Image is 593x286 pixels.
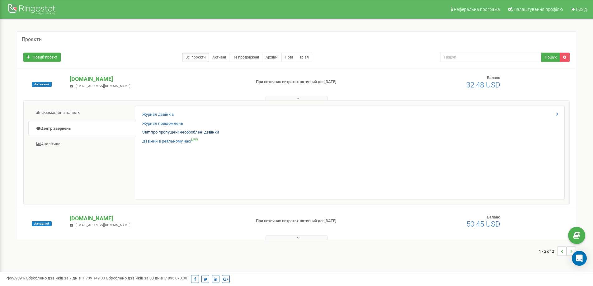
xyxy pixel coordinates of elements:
div: Open Intercom Messenger [572,251,587,266]
input: Пошук [440,53,542,62]
a: Інформаційна панель [28,105,136,120]
sup: NEW [191,138,198,142]
span: Оброблено дзвінків за 7 днів : [26,276,105,280]
a: Новий проєкт [23,53,61,62]
a: Нові [281,53,296,62]
u: 1 739 149,00 [82,276,105,280]
span: Баланс [487,215,500,219]
a: Журнал дзвінків [142,112,174,118]
span: Активний [32,221,52,226]
span: Оброблено дзвінків за 30 днів : [106,276,187,280]
a: Журнал повідомлень [142,121,183,127]
p: При поточних витратах активний до: [DATE] [256,218,385,224]
button: Пошук [541,53,560,62]
a: Звіт про пропущені необроблені дзвінки [142,129,219,135]
span: Налаштування профілю [514,7,563,12]
p: [DOMAIN_NAME] [70,214,246,223]
a: Тріал [296,53,312,62]
a: X [556,111,558,117]
span: Реферальна програма [454,7,500,12]
a: Аналiтика [28,137,136,152]
span: Вихід [576,7,587,12]
span: [EMAIL_ADDRESS][DOMAIN_NAME] [76,84,130,88]
a: Архівні [262,53,282,62]
nav: ... [539,240,576,262]
span: [EMAIL_ADDRESS][DOMAIN_NAME] [76,223,130,227]
a: Всі проєкти [182,53,209,62]
a: Центр звернень [28,121,136,136]
a: Не продовжені [229,53,262,62]
a: Дзвінки в реальному часіNEW [142,138,198,144]
h5: Проєкти [22,37,42,42]
span: Активний [32,82,52,87]
span: 99,989% [6,276,25,280]
p: При поточних витратах активний до: [DATE] [256,79,385,85]
span: 32,48 USD [466,81,500,89]
p: [DOMAIN_NAME] [70,75,246,83]
span: 1 - 2 of 2 [539,246,557,256]
a: Активні [209,53,229,62]
span: 50,45 USD [466,220,500,228]
span: Баланс [487,75,500,80]
u: 7 835 073,00 [165,276,187,280]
